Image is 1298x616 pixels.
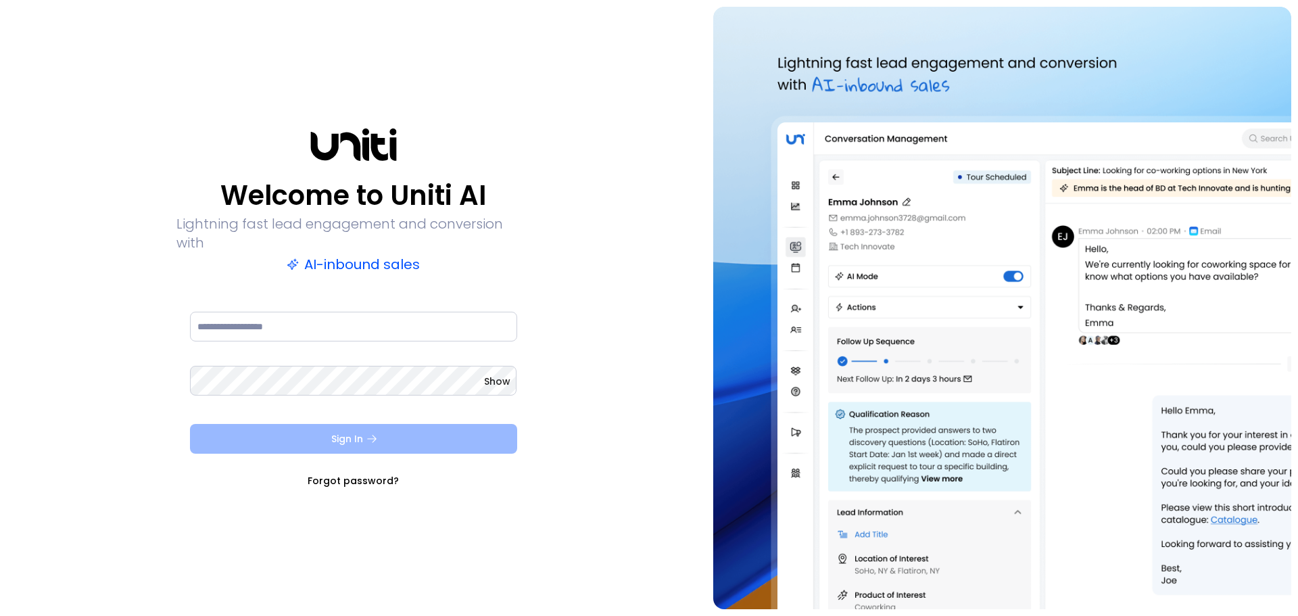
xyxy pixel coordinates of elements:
p: Lightning fast lead engagement and conversion with [176,214,531,252]
button: Show [484,375,510,388]
img: auth-hero.png [713,7,1291,609]
p: AI-inbound sales [287,255,420,274]
button: Sign In [190,424,517,454]
a: Forgot password? [308,474,399,488]
p: Welcome to Uniti AI [220,179,486,212]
